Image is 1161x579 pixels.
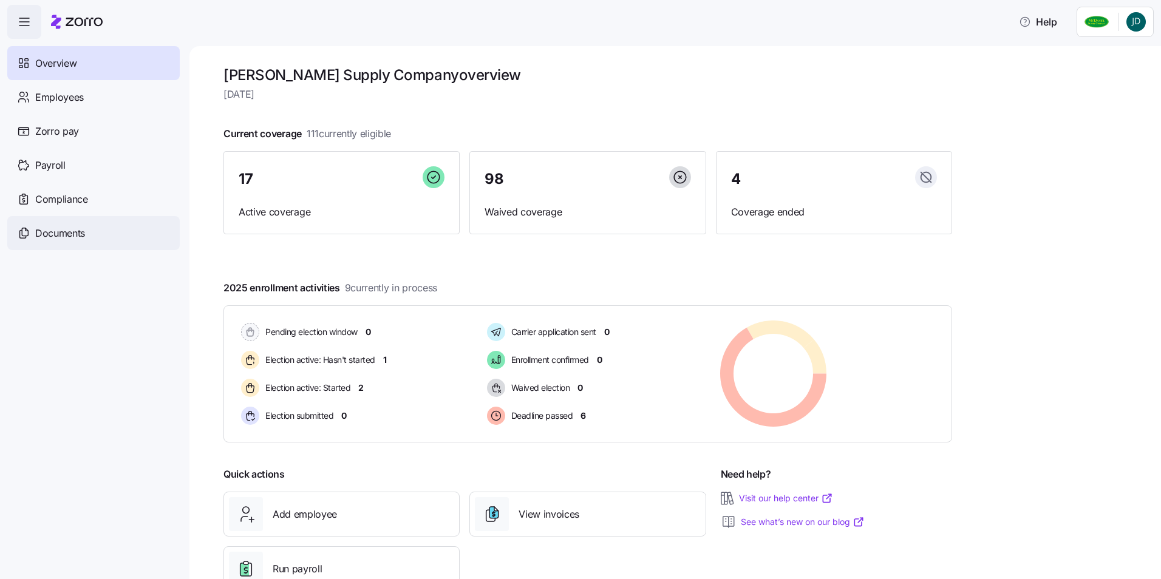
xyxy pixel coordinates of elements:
span: Run payroll [273,561,322,577]
span: [DATE] [223,87,952,102]
span: Need help? [721,467,771,482]
a: See what’s new on our blog [741,516,865,528]
img: Employer logo [1084,15,1109,29]
a: Visit our help center [739,492,833,504]
span: Overview [35,56,77,71]
span: Election submitted [262,410,333,422]
a: Employees [7,80,180,114]
img: b27349cbd613b19dc6d57601b9c7822e [1126,12,1146,32]
span: 4 [731,172,741,186]
span: 1 [383,354,387,366]
span: Deadline passed [508,410,573,422]
a: Compliance [7,182,180,216]
span: View invoices [519,507,579,522]
span: 6 [580,410,586,422]
span: 17 [239,172,253,186]
span: Election active: Started [262,382,350,394]
span: Carrier application sent [508,326,596,338]
span: 111 currently eligible [307,126,391,141]
span: Documents [35,226,85,241]
span: 0 [597,354,602,366]
span: Compliance [35,192,88,207]
span: 0 [366,326,371,338]
a: Documents [7,216,180,250]
span: 9 currently in process [345,280,437,296]
span: Coverage ended [731,205,937,220]
h1: [PERSON_NAME] Supply Company overview [223,66,952,84]
span: Enrollment confirmed [508,354,589,366]
span: 2 [358,382,364,394]
span: 0 [604,326,610,338]
span: 0 [577,382,583,394]
button: Help [1009,10,1067,34]
span: Active coverage [239,205,444,220]
span: 2025 enrollment activities [223,280,437,296]
span: Pending election window [262,326,358,338]
span: Quick actions [223,467,285,482]
span: 0 [341,410,347,422]
a: Payroll [7,148,180,182]
a: Zorro pay [7,114,180,148]
span: Current coverage [223,126,391,141]
span: 98 [485,172,503,186]
span: Help [1019,15,1057,29]
span: Waived coverage [485,205,690,220]
span: Waived election [508,382,570,394]
span: Election active: Hasn't started [262,354,375,366]
span: Add employee [273,507,337,522]
span: Payroll [35,158,66,173]
a: Overview [7,46,180,80]
span: Employees [35,90,84,105]
span: Zorro pay [35,124,79,139]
